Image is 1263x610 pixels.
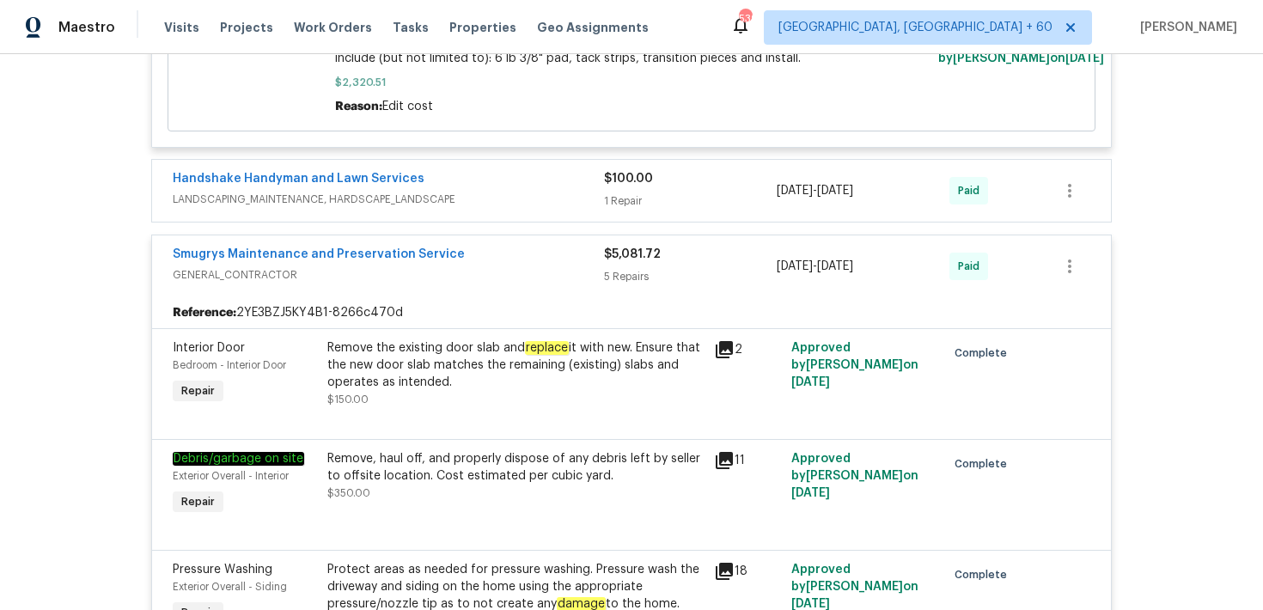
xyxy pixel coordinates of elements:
div: 1 Repair [604,192,777,210]
a: Handshake Handyman and Lawn Services [173,173,424,185]
em: Debris/garbage on site [173,452,304,466]
div: 2YE3BZJ5KY4B1-8266c470d [152,297,1111,328]
span: Visits [164,19,199,36]
span: Paid [958,258,986,275]
span: Exterior Overall - Interior [173,471,289,481]
div: 11 [714,450,781,471]
span: Approved by [PERSON_NAME] on [791,564,918,610]
span: Bedroom - Interior Door [173,360,286,370]
a: Smugrys Maintenance and Preservation Service [173,248,465,260]
span: - [777,182,853,199]
span: [GEOGRAPHIC_DATA], [GEOGRAPHIC_DATA] + 60 [778,19,1052,36]
span: LANDSCAPING_MAINTENANCE, HARDSCAPE_LANDSCAPE [173,191,604,208]
span: Projects [220,19,273,36]
span: - [777,258,853,275]
span: [DATE] [791,598,830,610]
div: 5 Repairs [604,268,777,285]
span: [DATE] [791,487,830,499]
span: $5,081.72 [604,248,661,260]
span: Maestro [58,19,115,36]
span: [DATE] [817,260,853,272]
span: GENERAL_CONTRACTOR [173,266,604,284]
div: Remove the existing door slab and it with new. Ensure that the new door slab matches the remainin... [327,339,704,391]
span: [DATE] [791,376,830,388]
span: Work Orders [294,19,372,36]
span: $150.00 [327,394,369,405]
span: [DATE] [1065,52,1104,64]
span: Interior Door [173,342,245,354]
span: $2,320.51 [335,74,929,91]
span: Complete [955,455,1014,473]
em: replace [525,341,569,355]
span: [PERSON_NAME] [1133,19,1237,36]
div: Remove, haul off, and properly dispose of any debris left by seller to offsite location. Cost est... [327,450,704,485]
span: Pressure Washing [173,564,272,576]
span: Edit cost [382,101,433,113]
span: Tasks [393,21,429,34]
span: Approved by [PERSON_NAME] on [791,342,918,388]
span: Properties [449,19,516,36]
span: $350.00 [327,488,370,498]
span: [DATE] [777,260,813,272]
span: Complete [955,566,1014,583]
span: $100.00 [604,173,653,185]
span: Complete [955,345,1014,362]
span: [DATE] [777,185,813,197]
div: 539 [739,10,751,27]
span: Approved by [PERSON_NAME] on [791,453,918,499]
span: Reason: [335,101,382,113]
span: Exterior Overall - Siding [173,582,287,592]
b: Reference: [173,304,236,321]
span: Geo Assignments [537,19,649,36]
span: Repair [174,382,222,400]
span: [DATE] [817,185,853,197]
div: 2 [714,339,781,360]
span: Repair [174,493,222,510]
div: 18 [714,561,781,582]
span: Paid [958,182,986,199]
